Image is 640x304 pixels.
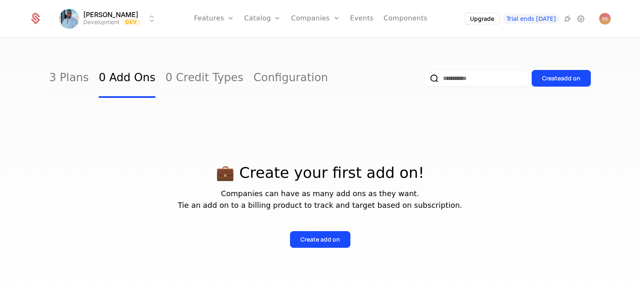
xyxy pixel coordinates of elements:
span: Dev [123,19,140,25]
p: Companies can have as many add ons as they want. Tie an add on to a billing product to track and ... [49,188,591,211]
div: Create add on [542,74,580,82]
button: Select environment [62,10,157,28]
button: Createadd on [532,70,591,87]
a: Integrations [562,14,572,24]
img: Rahul Sachdeva [599,13,611,25]
img: Rahul Sachdeva [59,9,79,29]
button: Create add on [290,231,350,248]
a: Settings [576,14,586,24]
button: Open user button [599,13,611,25]
a: Trial ends [DATE] [503,14,559,24]
a: Configuration [253,59,328,98]
div: Development [83,18,120,26]
a: 0 Credit Types [165,59,243,98]
div: Create add on [300,235,340,244]
p: 💼 Create your first add on! [49,164,591,181]
a: 3 Plans [49,59,89,98]
button: Upgrade [465,13,499,25]
a: 0 Add Ons [99,59,155,98]
span: [PERSON_NAME] [83,11,138,18]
